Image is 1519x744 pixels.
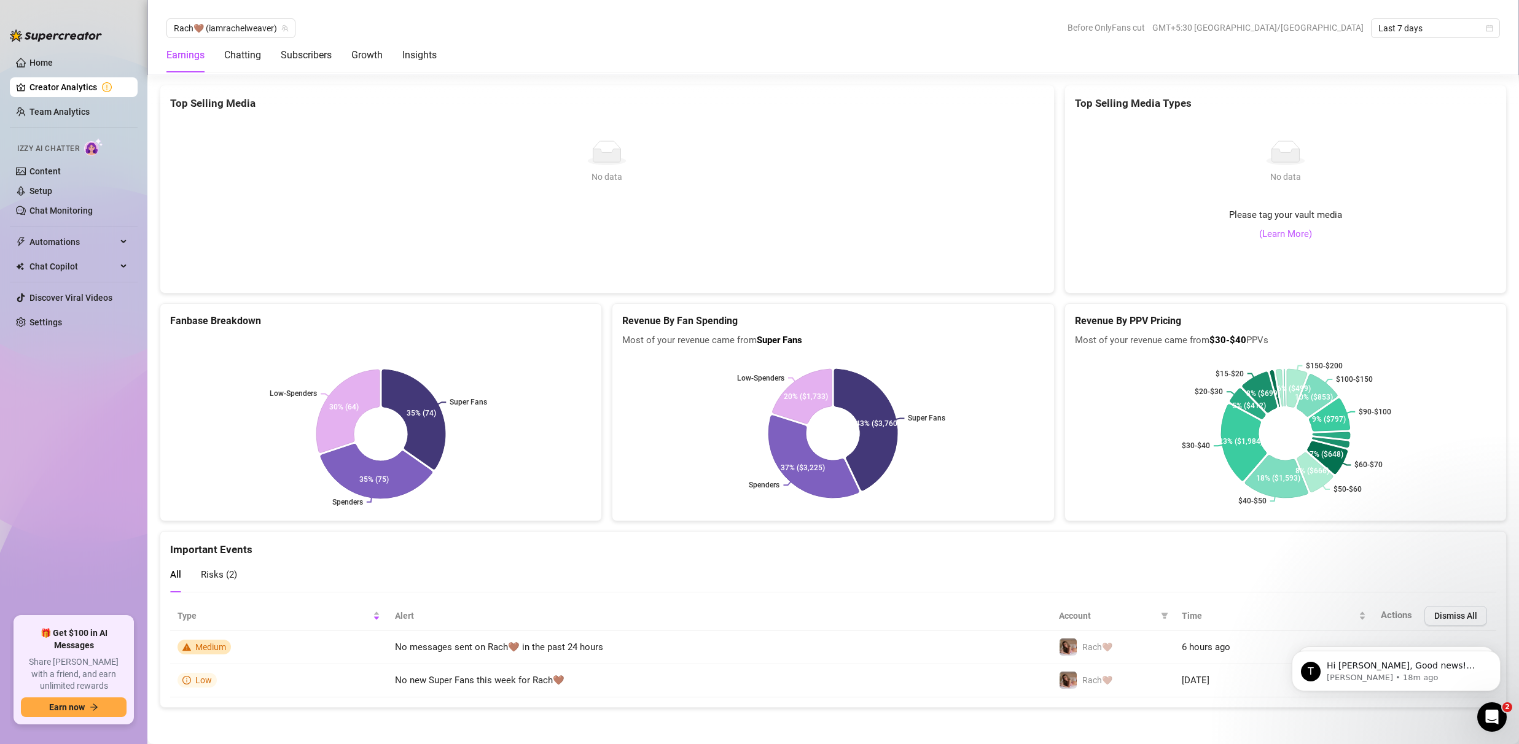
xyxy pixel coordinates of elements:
text: Low-Spenders [737,374,784,382]
span: thunderbolt [16,237,26,247]
text: $15-$20 [1215,370,1243,378]
div: Chatting [224,48,261,63]
span: Rach🤎 (iamrachelweaver) [174,19,288,37]
a: Content [29,166,61,176]
span: Automations [29,232,117,252]
text: $90-$100 [1359,408,1391,416]
b: Super Fans [757,335,802,346]
span: Please tag your vault media [1229,208,1342,223]
div: Important Events [170,532,1496,558]
div: Top Selling Media [170,95,1044,112]
img: Chat Copilot [16,262,24,271]
button: Earn nowarrow-right [21,697,127,717]
span: Last 7 days [1378,19,1493,37]
span: Risks ( 2 ) [201,569,237,580]
span: Chat Copilot [29,257,117,276]
span: GMT+5:30 [GEOGRAPHIC_DATA]/[GEOGRAPHIC_DATA] [1152,18,1364,37]
span: Account [1059,609,1156,622]
text: Super Fans [450,398,488,406]
a: Settings [29,317,62,327]
img: AI Chatter [84,138,103,156]
span: No messages sent on Rach🤎 in the past 24 hours [395,641,603,653]
div: Earnings [166,48,205,63]
a: Home [29,58,53,68]
span: Low [195,675,212,685]
text: Low-Spenders [270,389,317,398]
th: Type [170,601,388,631]
text: $20-$30 [1195,387,1223,396]
a: Setup [29,186,52,196]
iframe: Intercom live chat [1477,702,1507,732]
span: Rach🤎 [1082,675,1112,685]
span: 6 hours ago [1182,641,1230,653]
div: Growth [351,48,383,63]
span: Most of your revenue came from [622,333,1044,348]
th: Alert [388,601,1052,631]
span: Actions [1381,610,1412,621]
span: All [170,569,181,580]
a: (Learn More) [1259,227,1312,242]
span: Type [178,609,370,622]
a: Creator Analytics exclamation-circle [29,77,128,97]
span: filter [1158,606,1171,625]
img: Rach🤎 [1060,672,1077,689]
a: Discover Viral Videos [29,293,112,303]
div: Subscribers [281,48,332,63]
span: team [281,25,289,32]
text: $100-$150 [1336,375,1373,384]
text: $150-$200 [1306,362,1343,370]
span: arrow-right [90,703,98,711]
div: Insights [402,48,437,63]
text: $60-$70 [1354,461,1383,470]
div: Top Selling Media Types [1075,95,1496,112]
a: Chat Monitoring [29,206,93,215]
button: Dismiss All [1424,606,1487,626]
h5: Revenue By PPV Pricing [1075,314,1496,328]
text: $50-$60 [1334,485,1362,494]
h5: Fanbase Breakdown [170,314,592,328]
text: Spenders [332,497,363,506]
text: $40-$50 [1238,497,1266,506]
span: calendar [1486,25,1493,32]
div: No data [1266,170,1305,184]
h5: Revenue By Fan Spending [622,314,1044,328]
span: Rach🤎 [1082,642,1112,652]
text: Spenders [749,481,780,490]
img: Rach🤎 [1060,638,1077,656]
span: Izzy AI Chatter [17,143,79,155]
span: Earn now [49,702,85,712]
iframe: Intercom notifications message [1273,625,1519,711]
span: [DATE] [1182,675,1209,686]
a: Team Analytics [29,107,90,117]
img: logo-BBDzfeDw.svg [10,29,102,42]
span: filter [1161,612,1168,619]
th: Time [1174,601,1373,631]
span: 2 [1502,702,1512,712]
span: Dismiss All [1434,611,1477,621]
text: $30-$40 [1182,441,1210,450]
span: Medium [195,642,226,652]
span: No new Super Fans this week for Rach🤎 [395,675,564,686]
span: Share [PERSON_NAME] with a friend, and earn unlimited rewards [21,656,127,692]
span: 🎁 Get $100 in AI Messages [21,627,127,651]
div: No data [175,170,1039,184]
span: warning [182,643,191,651]
span: Before OnlyFans cut [1068,18,1145,37]
span: info-circle [182,676,191,684]
span: Time [1182,609,1356,622]
span: Most of your revenue came from PPVs [1075,333,1496,348]
b: $30-$40 [1209,335,1246,346]
text: Super Fans [908,414,946,423]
